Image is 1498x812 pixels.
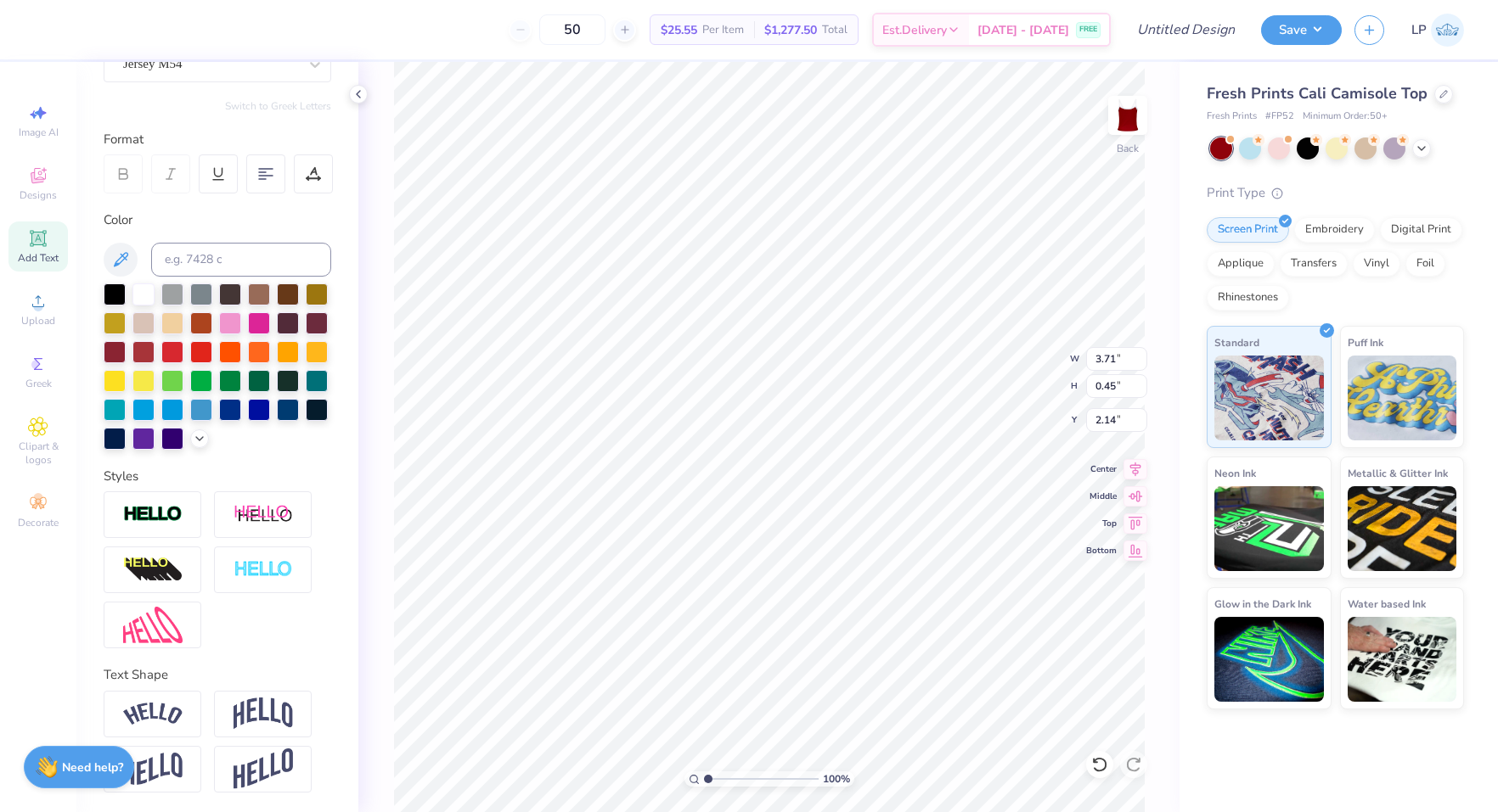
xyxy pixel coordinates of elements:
div: Digital Print [1380,217,1462,243]
span: Minimum Order: 50 + [1303,109,1388,124]
div: Styles [104,467,331,486]
span: $1,277.50 [764,21,817,39]
span: Per Item [702,21,744,39]
div: Rhinestones [1207,285,1289,311]
span: Total [822,21,848,39]
div: Color [104,210,331,230]
div: Applique [1207,251,1275,277]
span: Bottom [1086,545,1117,557]
a: LP [1411,14,1464,47]
input: e.g. 7428 c [151,243,331,277]
img: Glow in the Dark Ink [1214,617,1324,702]
span: Water based Ink [1348,595,1426,613]
img: Puff Ink [1348,356,1457,440]
img: Negative Space [234,560,293,580]
img: Arc [123,703,183,725]
span: Add Text [18,251,59,265]
span: Puff Ink [1348,333,1383,351]
span: Clipart & logos [8,440,68,467]
div: Format [104,130,333,149]
div: Vinyl [1353,251,1400,277]
span: Greek [25,377,52,390]
img: Back [1111,98,1145,132]
img: Free Distort [123,607,183,643]
input: – – [539,14,605,45]
span: Top [1086,518,1117,529]
span: $25.55 [661,21,697,39]
img: 3d Illusion [123,557,183,584]
img: Neon Ink [1214,486,1324,571]
span: Center [1086,463,1117,475]
span: Designs [20,188,57,202]
span: # FP52 [1265,109,1294,124]
div: Print Type [1207,183,1464,203]
img: Flag [123,753,183,786]
span: Fresh Prints [1207,109,1257,124]
span: [DATE] - [DATE] [977,21,1069,39]
strong: Need help? [62,759,123,776]
div: Foil [1405,251,1445,277]
div: Text Shape [104,665,331,685]
span: Neon Ink [1214,464,1256,482]
img: Arch [234,697,293,730]
div: Back [1117,141,1139,156]
span: Fresh Prints Cali Camisole Top [1207,83,1428,104]
img: Lauren Pevec [1431,14,1464,47]
img: Stroke [123,505,183,524]
span: Est. Delivery [882,21,947,39]
span: Upload [21,314,55,328]
img: Shadow [234,504,293,525]
input: Untitled Design [1123,13,1248,47]
img: Metallic & Glitter Ink [1348,486,1457,571]
span: Standard [1214,333,1259,351]
img: Water based Ink [1348,617,1457,702]
div: Embroidery [1294,217,1375,243]
span: Glow in the Dark Ink [1214,595,1311,613]
button: Save [1261,15,1342,45]
span: LP [1411,20,1427,40]
img: Standard [1214,356,1324,440]
button: Switch to Greek Letters [225,99,331,113]
div: Screen Print [1207,217,1289,243]
span: FREE [1079,24,1097,36]
span: Middle [1086,490,1117,502]
span: 100 % [823,771,850,787]
img: Rise [234,748,293,790]
span: Metallic & Glitter Ink [1348,464,1448,482]
span: Image AI [19,126,59,139]
span: Decorate [18,516,59,529]
div: Transfers [1280,251,1348,277]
